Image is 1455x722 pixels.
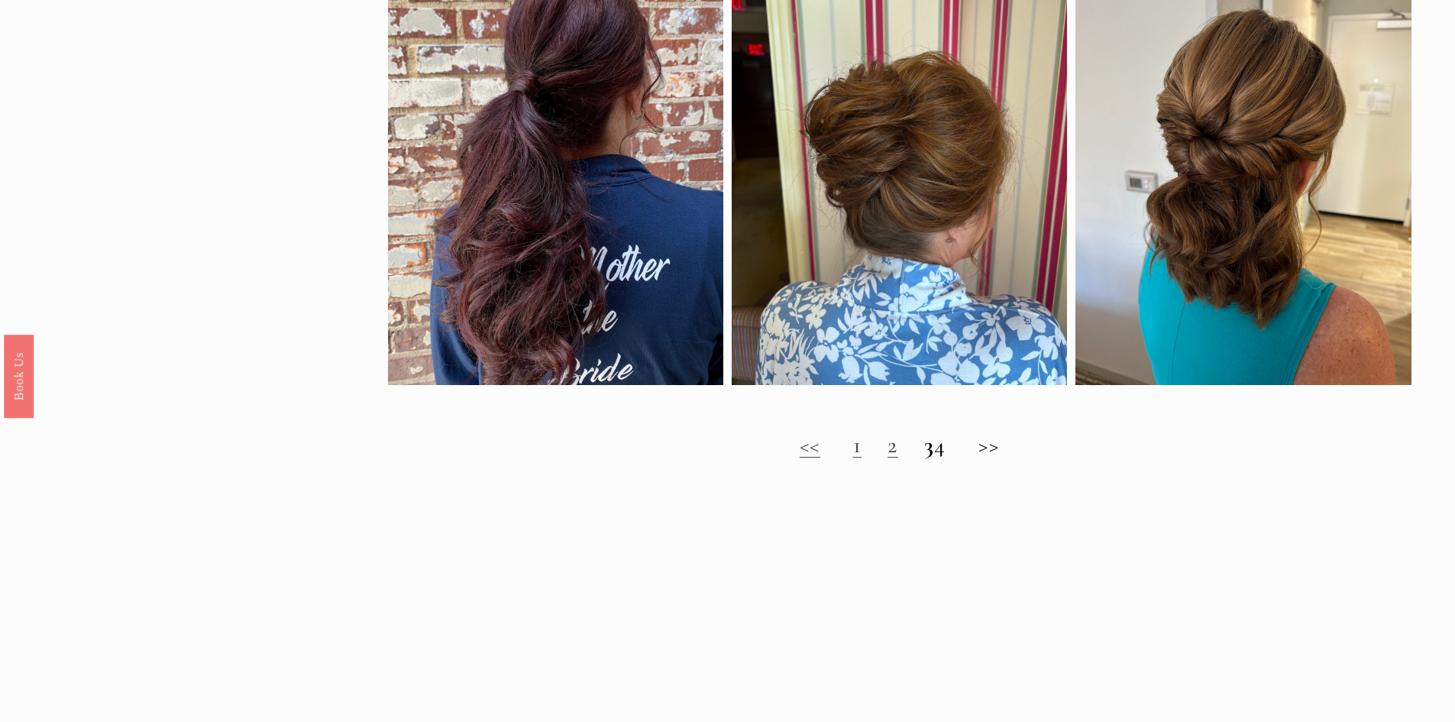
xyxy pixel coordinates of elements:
[388,432,1411,459] h2: 4 >>
[800,431,820,459] a: <<
[888,431,898,459] a: 2
[924,431,935,459] strong: 3
[853,431,862,459] a: 1
[4,334,34,417] a: Book Us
